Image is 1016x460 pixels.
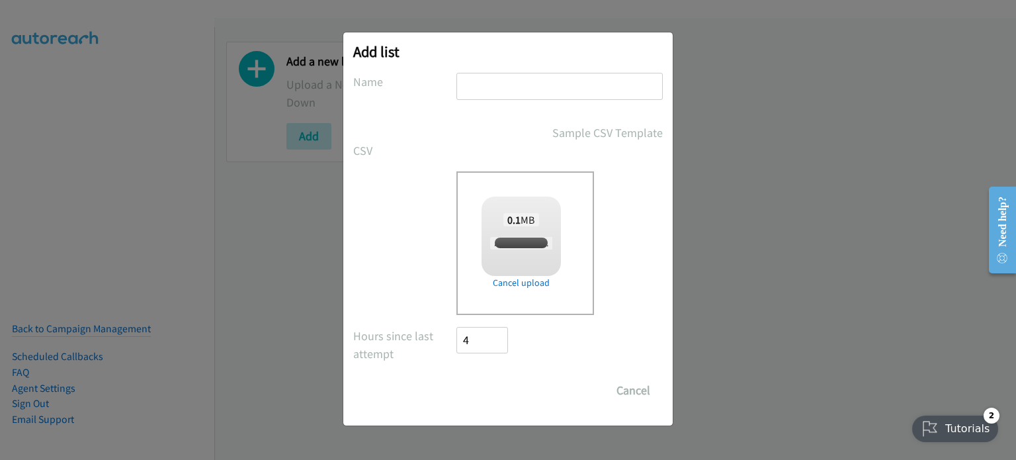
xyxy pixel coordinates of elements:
[978,177,1016,283] iframe: Resource Center
[353,42,663,61] h2: Add list
[507,213,521,226] strong: 0.1
[503,213,539,226] span: MB
[353,73,456,91] label: Name
[482,276,561,290] a: Cancel upload
[552,124,663,142] a: Sample CSV Template
[904,402,1006,450] iframe: Checklist
[490,237,585,250] span: report1755435598895.csv
[353,327,456,363] label: Hours since last attempt
[604,377,663,404] button: Cancel
[353,142,456,160] label: CSV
